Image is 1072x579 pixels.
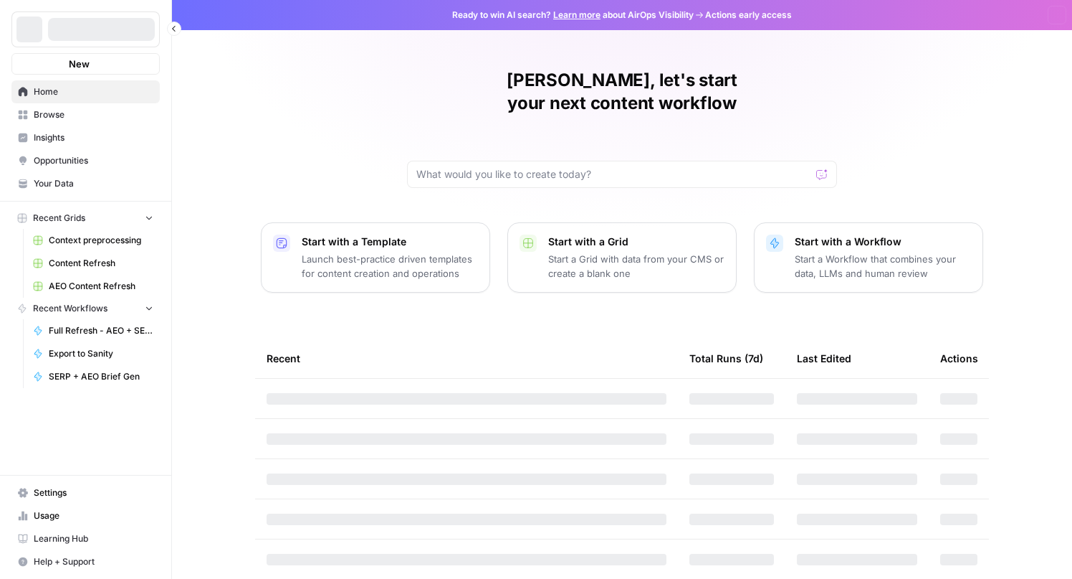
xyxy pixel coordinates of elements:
[416,167,810,182] input: What would you like to create today?
[548,235,724,249] p: Start with a Grid
[27,342,160,365] a: Export to Sanity
[27,229,160,252] a: Context preprocessing
[11,172,160,195] a: Your Data
[27,365,160,388] a: SERP + AEO Brief Gen
[49,324,153,337] span: Full Refresh - AEO + SERP Briefs
[34,509,153,522] span: Usage
[507,222,737,293] button: Start with a GridStart a Grid with data from your CMS or create a blank one
[797,339,851,378] div: Last Edited
[11,550,160,573] button: Help + Support
[34,85,153,98] span: Home
[11,80,160,103] a: Home
[11,53,160,75] button: New
[34,555,153,568] span: Help + Support
[11,103,160,126] a: Browse
[267,339,666,378] div: Recent
[11,481,160,504] a: Settings
[452,9,694,22] span: Ready to win AI search? about AirOps Visibility
[11,149,160,172] a: Opportunities
[69,57,90,71] span: New
[261,222,490,293] button: Start with a TemplateLaunch best-practice driven templates for content creation and operations
[11,527,160,550] a: Learning Hub
[795,252,971,281] p: Start a Workflow that combines your data, LLMs and human review
[302,235,478,249] p: Start with a Template
[705,9,792,22] span: Actions early access
[33,302,107,315] span: Recent Workflows
[27,252,160,275] a: Content Refresh
[33,212,85,225] span: Recent Grids
[34,131,153,144] span: Insights
[11,207,160,229] button: Recent Grids
[302,252,478,281] p: Launch best-practice driven templates for content creation and operations
[34,177,153,190] span: Your Data
[34,532,153,545] span: Learning Hub
[27,319,160,342] a: Full Refresh - AEO + SERP Briefs
[548,252,724,281] p: Start a Grid with data from your CMS or create a blank one
[11,126,160,149] a: Insights
[795,235,971,249] p: Start with a Workflow
[49,234,153,247] span: Context preprocessing
[11,298,160,319] button: Recent Workflows
[940,339,978,378] div: Actions
[754,222,983,293] button: Start with a WorkflowStart a Workflow that combines your data, LLMs and human review
[49,257,153,270] span: Content Refresh
[27,275,160,298] a: AEO Content Refresh
[49,370,153,383] span: SERP + AEO Brief Gen
[49,280,153,293] span: AEO Content Refresh
[689,339,763,378] div: Total Runs (7d)
[407,69,837,115] h1: [PERSON_NAME], let's start your next content workflow
[49,347,153,360] span: Export to Sanity
[34,486,153,499] span: Settings
[34,154,153,167] span: Opportunities
[553,9,600,20] a: Learn more
[11,504,160,527] a: Usage
[34,108,153,121] span: Browse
